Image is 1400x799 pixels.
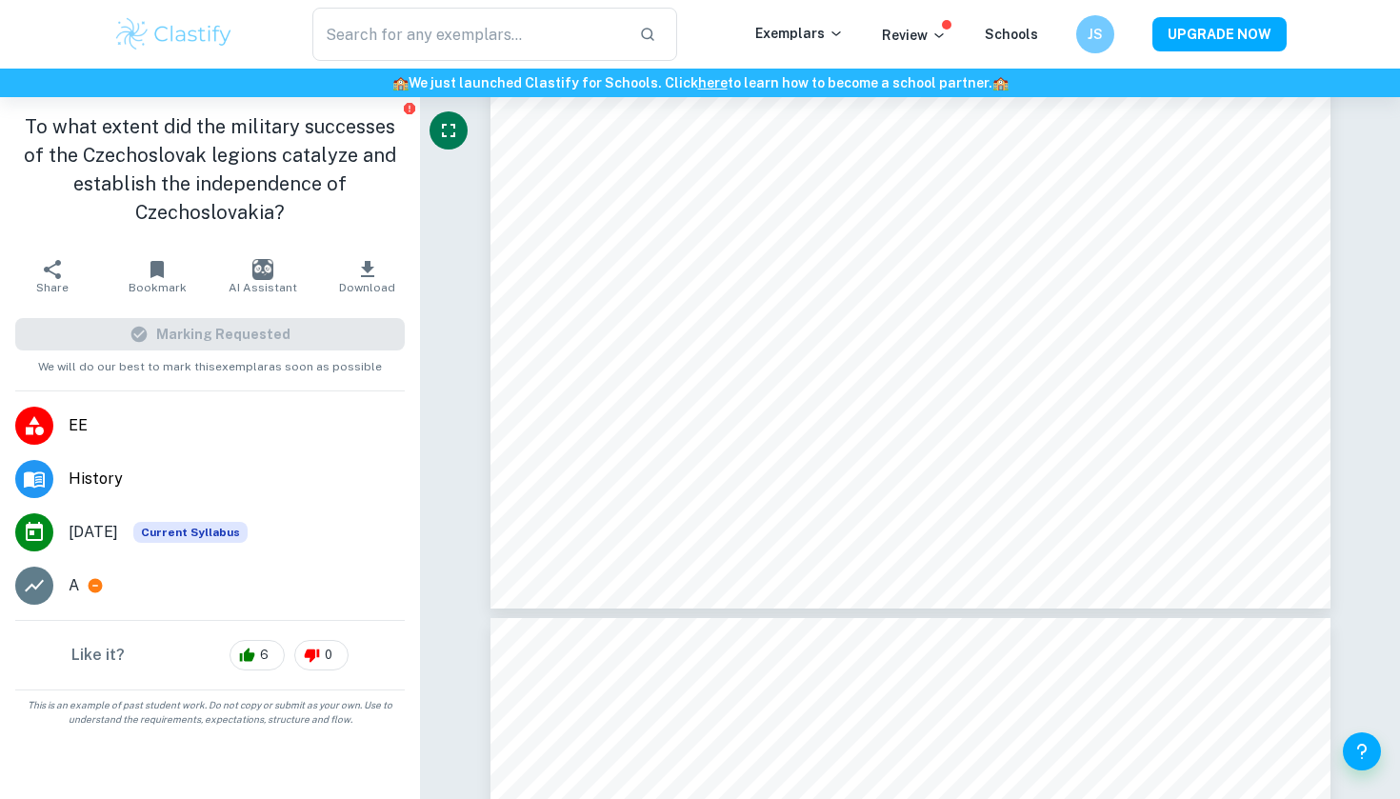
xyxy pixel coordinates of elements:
[69,574,79,597] p: A
[882,25,947,46] p: Review
[339,281,395,294] span: Download
[315,250,420,303] button: Download
[15,112,405,227] h1: To what extent did the military successes of the Czechoslovak legions catalyze and establish the ...
[1152,17,1287,51] button: UPGRADE NOW
[69,521,118,544] span: [DATE]
[129,281,187,294] span: Bookmark
[4,72,1396,93] h6: We just launched Clastify for Schools. Click to learn how to become a school partner.
[755,23,844,44] p: Exemplars
[71,644,125,667] h6: Like it?
[1085,24,1107,45] h6: JS
[105,250,210,303] button: Bookmark
[133,522,248,543] div: This exemplar is based on the current syllabus. Feel free to refer to it for inspiration/ideas wh...
[133,522,248,543] span: Current Syllabus
[250,646,279,665] span: 6
[113,15,234,53] img: Clastify logo
[252,259,273,280] img: AI Assistant
[294,640,349,670] div: 0
[402,101,416,115] button: Report issue
[69,414,405,437] span: EE
[8,698,412,727] span: This is an example of past student work. Do not copy or submit as your own. Use to understand the...
[38,350,382,375] span: We will do our best to mark this exemplar as soon as possible
[36,281,69,294] span: Share
[1076,15,1114,53] button: JS
[314,646,343,665] span: 0
[992,75,1009,90] span: 🏫
[985,27,1038,42] a: Schools
[312,8,624,61] input: Search for any exemplars...
[229,281,297,294] span: AI Assistant
[698,75,728,90] a: here
[1343,732,1381,770] button: Help and Feedback
[69,468,405,490] span: History
[430,111,468,150] button: Fullscreen
[230,640,285,670] div: 6
[210,250,315,303] button: AI Assistant
[392,75,409,90] span: 🏫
